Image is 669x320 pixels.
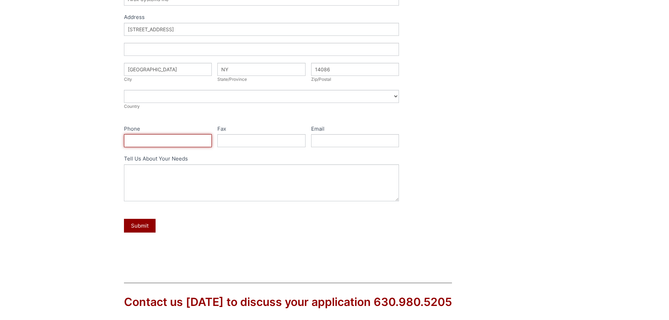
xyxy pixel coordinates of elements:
[124,219,156,233] button: Submit
[311,124,399,135] label: Email
[124,294,452,310] div: Contact us [DATE] to discuss your application 630.980.5205
[217,76,306,83] div: State/Province
[124,103,399,110] div: Country
[124,154,399,164] label: Tell Us About Your Needs
[124,124,212,135] label: Phone
[311,76,399,83] div: Zip/Postal
[124,76,212,83] div: City
[217,124,306,135] label: Fax
[124,13,399,23] div: Address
